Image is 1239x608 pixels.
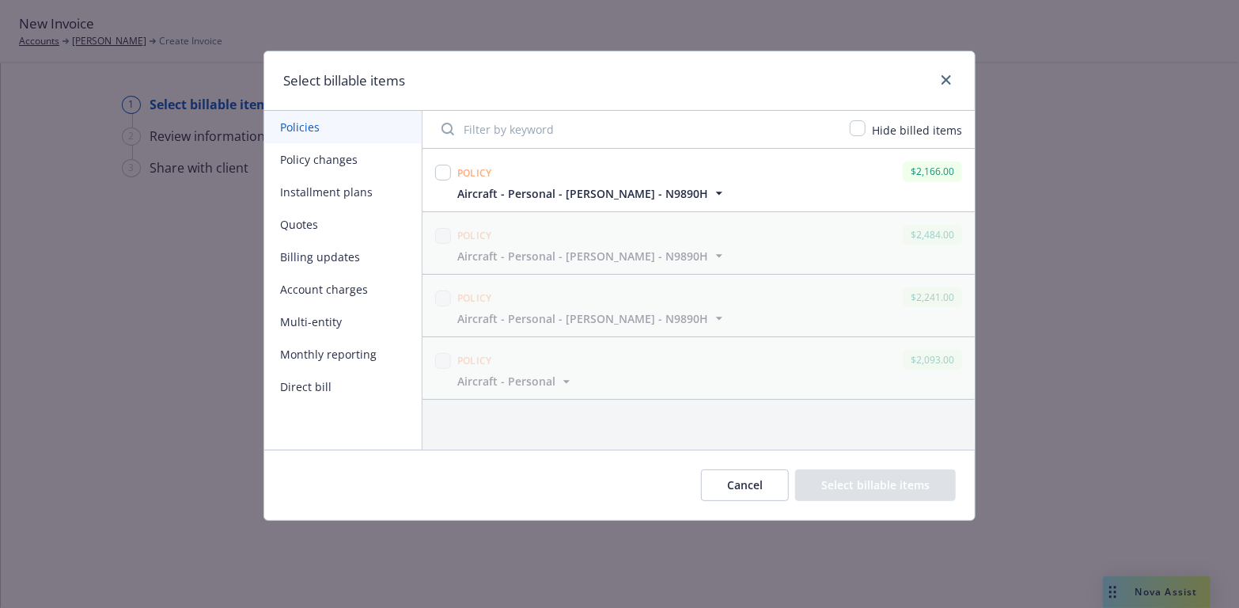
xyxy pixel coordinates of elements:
[264,370,422,403] button: Direct bill
[457,310,727,327] button: Aircraft - Personal - [PERSON_NAME] - N9890H
[422,337,975,399] span: Policy$2,093.00Aircraft - Personal
[937,70,956,89] a: close
[457,185,727,202] button: Aircraft - Personal - [PERSON_NAME] - N9890H
[264,111,422,143] button: Policies
[264,338,422,370] button: Monthly reporting
[457,185,708,202] span: Aircraft - Personal - [PERSON_NAME] - N9890H
[457,248,727,264] button: Aircraft - Personal - [PERSON_NAME] - N9890H
[264,241,422,273] button: Billing updates
[701,469,789,501] button: Cancel
[872,123,962,138] span: Hide billed items
[264,208,422,241] button: Quotes
[457,310,708,327] span: Aircraft - Personal - [PERSON_NAME] - N9890H
[457,354,492,367] span: Policy
[264,176,422,208] button: Installment plans
[422,212,975,274] span: Policy$2,484.00Aircraft - Personal - [PERSON_NAME] - N9890H
[283,70,405,91] h1: Select billable items
[432,113,840,145] input: Filter by keyword
[903,225,962,245] div: $2,484.00
[903,350,962,370] div: $2,093.00
[422,275,975,336] span: Policy$2,241.00Aircraft - Personal - [PERSON_NAME] - N9890H
[264,273,422,306] button: Account charges
[457,291,492,305] span: Policy
[457,166,492,180] span: Policy
[457,373,555,389] span: Aircraft - Personal
[457,229,492,242] span: Policy
[903,287,962,307] div: $2,241.00
[903,161,962,181] div: $2,166.00
[457,373,574,389] button: Aircraft - Personal
[264,306,422,338] button: Multi-entity
[264,143,422,176] button: Policy changes
[457,248,708,264] span: Aircraft - Personal - [PERSON_NAME] - N9890H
